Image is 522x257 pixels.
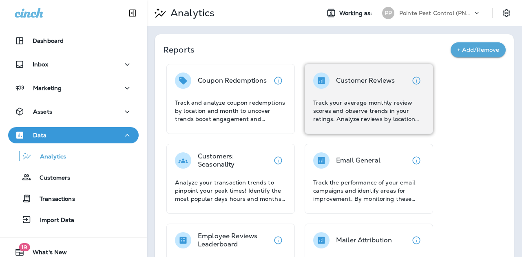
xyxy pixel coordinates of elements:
[8,169,139,186] button: Customers
[175,99,286,123] p: Track and analyze coupon redemptions by location and month to uncover trends boost engagement and...
[8,211,139,228] button: Import Data
[33,37,64,44] p: Dashboard
[167,7,215,19] p: Analytics
[313,99,425,123] p: Track your average monthly review scores and observe trends in your ratings. Analyze reviews by l...
[8,127,139,143] button: Data
[451,42,506,57] button: + Add/Remove
[198,152,270,169] p: Customers: Seasonality
[8,190,139,207] button: Transactions
[382,7,394,19] div: PP
[175,178,286,203] p: Analyze your transaction trends to pinpoint your peak times! Identify the most popular days hours...
[198,232,270,248] p: Employee Reviews Leaderboard
[8,103,139,120] button: Assets
[198,77,267,85] p: Coupon Redemptions
[499,6,514,20] button: Settings
[270,152,286,169] button: View details
[33,108,52,115] p: Assets
[19,243,30,251] span: 19
[32,153,66,161] p: Analytics
[8,33,139,49] button: Dashboard
[336,236,392,244] p: Mailer Attribution
[32,217,75,224] p: Import Data
[270,232,286,248] button: View details
[33,85,62,91] p: Marketing
[31,195,75,203] p: Transactions
[408,152,425,169] button: View details
[121,5,144,21] button: Collapse Sidebar
[339,10,374,17] span: Working as:
[336,156,380,165] p: Email General
[163,44,451,55] p: Reports
[270,72,286,89] button: View details
[408,232,425,248] button: View details
[336,77,395,85] p: Customer Reviews
[399,10,473,16] p: Pointe Pest Control (PNW)
[33,61,48,68] p: Inbox
[8,147,139,165] button: Analytics
[313,178,425,203] p: Track the performance of your email campaigns and identify areas for improvement. By monitoring t...
[8,80,139,96] button: Marketing
[31,174,70,182] p: Customers
[33,132,47,138] p: Data
[408,72,425,89] button: View details
[8,56,139,72] button: Inbox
